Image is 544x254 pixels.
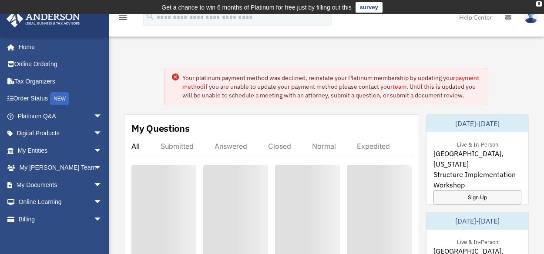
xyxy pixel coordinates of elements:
a: Sign Up [433,190,521,204]
a: Platinum Q&Aarrow_drop_down [6,107,115,125]
a: My Documentsarrow_drop_down [6,176,115,194]
span: [GEOGRAPHIC_DATA], [US_STATE] [433,148,521,169]
div: Normal [312,142,336,150]
span: arrow_drop_down [94,159,111,177]
div: Live & In-Person [450,237,505,246]
a: Tax Organizers [6,73,115,90]
a: survey [356,2,383,13]
a: Billingarrow_drop_down [6,211,115,228]
div: close [536,1,542,7]
a: payment method [182,74,479,90]
div: Answered [215,142,247,150]
div: [DATE]-[DATE] [426,212,528,230]
i: search [145,12,155,21]
span: arrow_drop_down [94,211,111,228]
span: Structure Implementation Workshop [433,169,521,190]
div: NEW [50,92,69,105]
div: Live & In-Person [450,139,505,148]
a: My Entitiesarrow_drop_down [6,142,115,159]
div: [DATE]-[DATE] [426,115,528,132]
div: Closed [268,142,291,150]
a: My [PERSON_NAME] Teamarrow_drop_down [6,159,115,177]
a: team [393,83,406,90]
a: Order StatusNEW [6,90,115,108]
span: arrow_drop_down [94,107,111,125]
div: All [131,142,140,150]
i: menu [118,12,128,23]
a: Home [6,38,111,56]
div: Expedited [357,142,390,150]
a: menu [118,15,128,23]
a: Digital Productsarrow_drop_down [6,125,115,142]
div: Get a chance to win 6 months of Platinum for free just by filling out this [161,2,352,13]
div: Your platinum payment method was declined, reinstate your Platinum membership by updating your if... [182,74,481,100]
span: arrow_drop_down [94,194,111,211]
span: arrow_drop_down [94,176,111,194]
a: Online Ordering [6,56,115,73]
a: Online Learningarrow_drop_down [6,194,115,211]
span: arrow_drop_down [94,125,111,143]
div: Submitted [161,142,194,150]
div: My Questions [131,122,190,135]
img: User Pic [524,11,537,23]
img: Anderson Advisors Platinum Portal [4,10,83,27]
span: arrow_drop_down [94,142,111,160]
